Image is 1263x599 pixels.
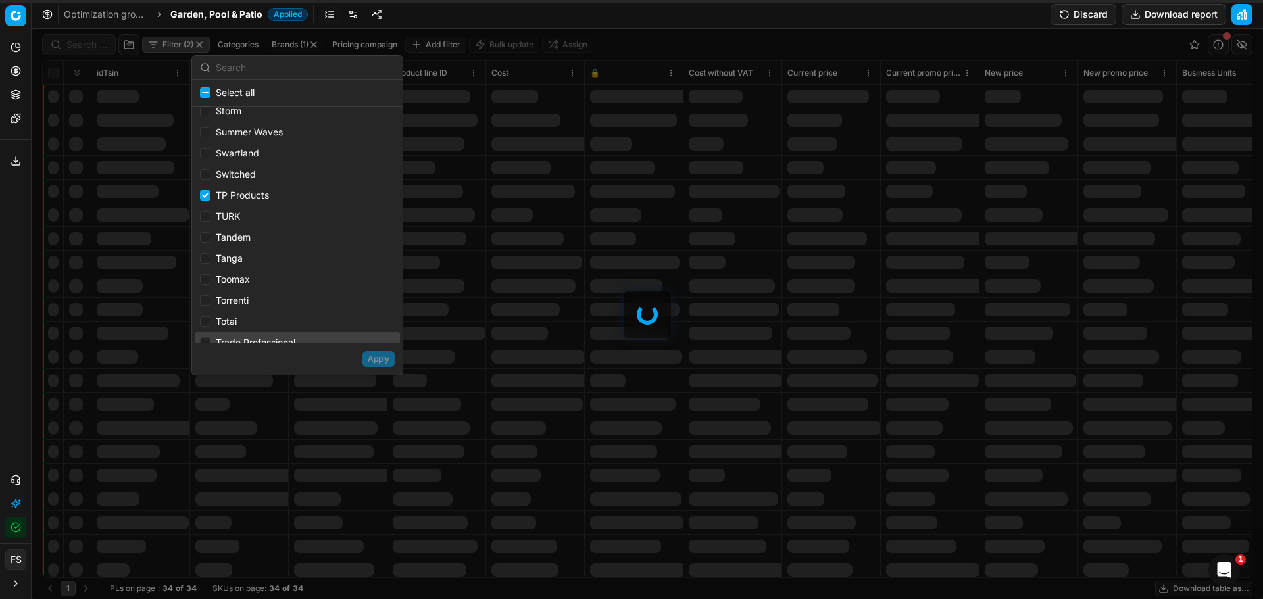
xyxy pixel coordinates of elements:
[362,351,395,367] button: Apply
[216,55,395,81] input: Search
[195,164,400,185] div: Switched
[216,86,255,99] span: Select all
[195,311,400,332] div: Totai
[170,8,262,21] span: Garden, Pool & Patio
[195,185,400,206] div: TP Products
[195,101,400,122] div: Storm
[195,332,400,353] div: Trade Professional
[170,8,308,21] span: Garden, Pool & PatioApplied
[1122,4,1226,25] button: Download report
[195,122,400,143] div: Summer Waves
[195,206,400,227] div: TURK
[195,269,400,290] div: Toomax
[6,550,26,569] span: FS
[64,8,148,21] a: Optimization groups
[1051,4,1116,25] button: Discard
[5,549,26,570] button: FS
[195,290,400,311] div: Torrenti
[195,248,400,269] div: Tanga
[195,143,400,164] div: Swartland
[64,8,308,21] nav: breadcrumb
[192,80,403,343] div: Suggestions
[268,8,308,21] span: Applied
[1235,554,1246,565] span: 1
[1208,554,1240,586] iframe: Intercom live chat
[195,227,400,248] div: Tandem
